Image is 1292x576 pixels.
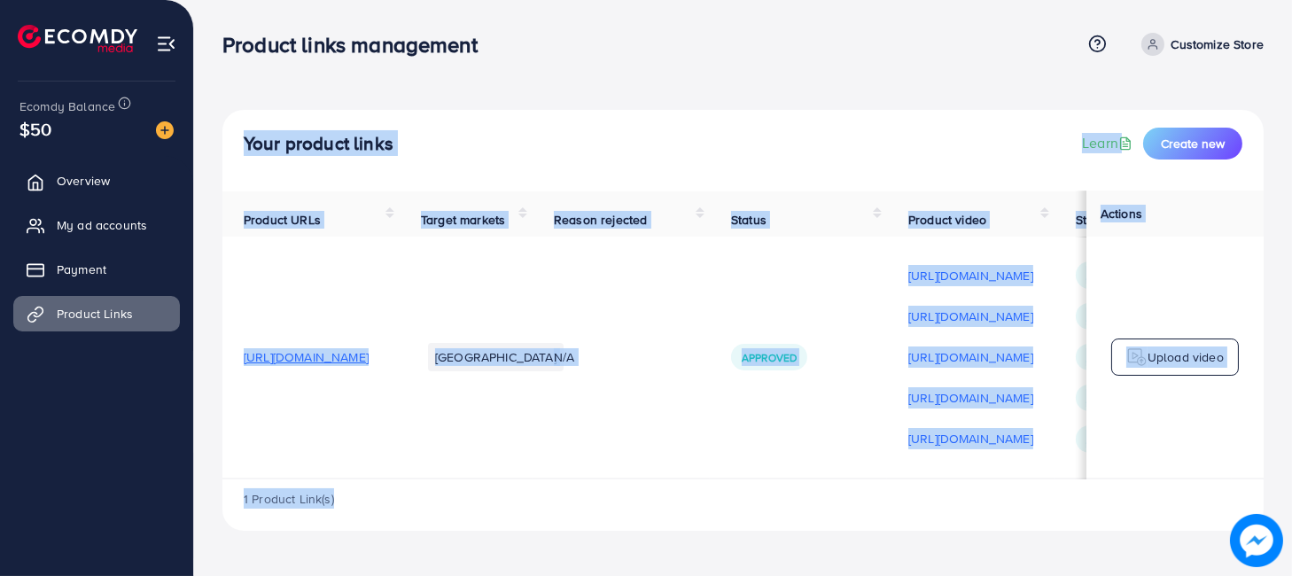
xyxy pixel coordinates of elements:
[1134,33,1264,56] a: Customize Store
[57,305,133,323] span: Product Links
[19,97,115,115] span: Ecomdy Balance
[908,346,1033,368] p: [URL][DOMAIN_NAME]
[742,350,797,365] span: Approved
[1161,135,1225,152] span: Create new
[908,265,1033,286] p: [URL][DOMAIN_NAME]
[57,216,147,234] span: My ad accounts
[244,211,321,229] span: Product URLs
[1235,519,1278,562] img: image
[13,207,180,243] a: My ad accounts
[1101,205,1142,222] span: Actions
[18,25,137,52] img: logo
[57,172,110,190] span: Overview
[554,211,647,229] span: Reason rejected
[1126,346,1148,368] img: logo
[428,343,564,371] li: [GEOGRAPHIC_DATA]
[1082,133,1136,153] a: Learn
[13,163,180,198] a: Overview
[222,32,492,58] h3: Product links management
[1171,34,1264,55] p: Customize Store
[13,252,180,287] a: Payment
[244,490,334,508] span: 1 Product Link(s)
[244,133,393,155] h4: Your product links
[908,428,1033,449] p: [URL][DOMAIN_NAME]
[1143,128,1242,160] button: Create new
[1148,346,1224,368] p: Upload video
[554,348,574,366] span: N/A
[908,306,1033,327] p: [URL][DOMAIN_NAME]
[244,348,369,366] span: [URL][DOMAIN_NAME]
[908,387,1033,409] p: [URL][DOMAIN_NAME]
[19,116,51,142] span: $50
[908,211,986,229] span: Product video
[421,211,505,229] span: Target markets
[57,261,106,278] span: Payment
[13,296,180,331] a: Product Links
[156,121,174,139] img: image
[156,34,176,54] img: menu
[731,211,767,229] span: Status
